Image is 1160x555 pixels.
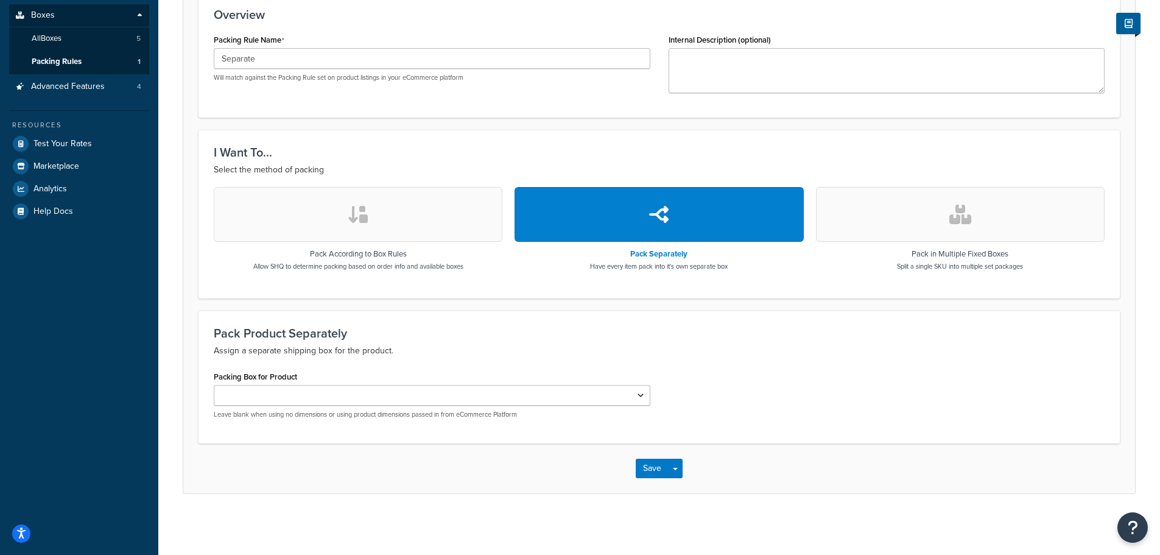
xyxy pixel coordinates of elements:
p: Allow SHQ to determine packing based on order info and available boxes [253,261,463,271]
h3: Overview [214,8,1105,21]
a: Marketplace [9,155,149,177]
a: Analytics [9,178,149,200]
label: Packing Box for Product [214,372,297,381]
button: Show Help Docs [1116,13,1141,34]
p: Leave blank when using no dimensions or using product dimensions passed in from eCommerce Platform [214,410,650,419]
h3: Pack According to Box Rules [253,250,463,258]
span: 4 [137,82,141,92]
p: Have every item pack into it's own separate box [590,261,728,271]
span: 5 [136,34,141,44]
span: Boxes [31,10,55,21]
p: Select the method of packing [214,163,1105,177]
div: Resources [9,120,149,130]
button: Save [636,459,669,478]
p: Will match against the Packing Rule set on product listings in your eCommerce platform [214,73,650,82]
span: 1 [138,57,141,67]
a: Boxes [9,4,149,27]
span: Test Your Rates [33,139,92,149]
span: Advanced Features [31,82,105,92]
h3: I Want To... [214,146,1105,159]
a: Test Your Rates [9,133,149,155]
label: Internal Description (optional) [669,35,771,44]
h3: Pack Separately [590,250,728,258]
a: Help Docs [9,200,149,222]
button: Open Resource Center [1117,512,1148,543]
h3: Pack Product Separately [214,327,1105,340]
li: Packing Rules [9,51,149,73]
a: Packing Rules1 [9,51,149,73]
span: Analytics [33,184,67,194]
a: AllBoxes5 [9,27,149,50]
li: Boxes [9,4,149,74]
li: Advanced Features [9,76,149,98]
p: Split a single SKU into multiple set packages [897,261,1023,271]
a: Advanced Features4 [9,76,149,98]
span: Marketplace [33,161,79,172]
p: Assign a separate shipping box for the product. [214,344,1105,358]
h3: Pack in Multiple Fixed Boxes [897,250,1023,258]
span: All Boxes [32,34,62,44]
label: Packing Rule Name [214,35,284,45]
span: Help Docs [33,207,73,217]
span: Packing Rules [32,57,82,67]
